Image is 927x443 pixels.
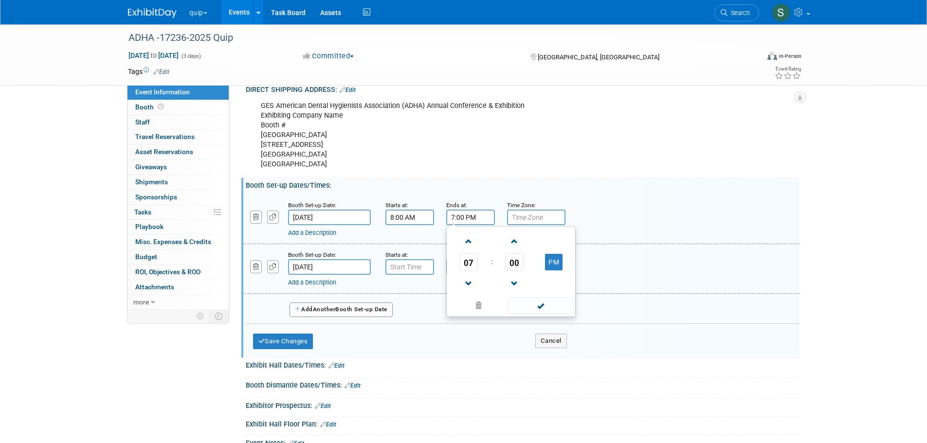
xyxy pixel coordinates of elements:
[127,160,229,175] a: Giveaways
[135,118,150,126] span: Staff
[127,205,229,220] a: Tasks
[538,53,659,61] span: [GEOGRAPHIC_DATA], [GEOGRAPHIC_DATA]
[288,229,336,236] a: Add a Description
[288,279,336,286] a: Add a Description
[320,421,336,428] a: Edit
[772,3,790,22] img: Samantha Meyers
[779,53,801,60] div: In-Person
[775,67,801,71] div: Event Rating
[209,310,229,322] td: Toggle Event Tabs
[135,268,200,276] span: ROI, Objectives & ROO
[489,253,494,271] td: :
[153,69,169,75] a: Edit
[459,271,478,296] a: Decrement Hour
[181,53,201,59] span: (3 days)
[246,358,800,371] div: Exhibit Hall Dates/Times:
[505,271,524,296] a: Decrement Minute
[535,334,567,348] button: Cancel
[127,265,229,280] a: ROI, Objectives & ROO
[288,259,371,275] input: Date
[313,306,336,313] span: Another
[288,202,336,209] small: Booth Set-up Date:
[246,82,800,95] div: DIRECT SHIPPING ADDRESS:
[385,251,408,258] small: Starts at:
[459,253,478,271] span: Pick Hour
[345,382,361,389] a: Edit
[128,51,179,60] span: [DATE] [DATE]
[135,193,177,201] span: Sponsorships
[127,115,229,130] a: Staff
[385,210,434,225] input: Start Time
[135,283,174,291] span: Attachments
[254,96,692,175] div: GES American Dental Hygienists Association (ADHA) Annual Conference & Exhibition Exhibiting Compa...
[125,29,745,47] div: ADHA -17236-2025 Quip
[507,210,565,225] input: Time Zone
[127,100,229,115] a: Booth
[135,223,164,230] span: Playbook
[340,87,356,93] a: Edit
[288,210,371,225] input: Date
[246,378,800,390] div: Booth Dismantle Dates/Times:
[446,202,467,209] small: Ends at:
[127,175,229,190] a: Shipments
[505,229,524,253] a: Increment Minute
[702,51,802,65] div: Event Format
[127,280,229,295] a: Attachments
[246,417,800,429] div: Exhibit Hall Floor Plan:
[127,235,229,249] a: Misc. Expenses & Credits
[246,178,800,190] div: Booth Set-up Dates/Times:
[192,310,209,322] td: Personalize Event Tab Strip
[727,9,750,17] span: Search
[545,254,563,270] button: PM
[135,253,157,261] span: Budget
[449,299,509,313] a: Clear selection
[133,298,149,306] span: more
[149,52,158,59] span: to
[127,145,229,159] a: Asset Reservations
[288,251,336,258] small: Booth Set-up Date:
[135,163,167,171] span: Giveaways
[127,130,229,144] a: Travel Reservations
[128,67,169,76] td: Tags
[507,300,574,313] a: Done
[507,202,536,209] small: Time Zone:
[767,52,777,60] img: Format-Inperson.png
[135,178,168,186] span: Shipments
[135,88,190,96] span: Event Information
[135,238,211,246] span: Misc. Expenses & Credits
[315,403,331,409] a: Edit
[446,210,495,225] input: End Time
[135,103,165,111] span: Booth
[156,103,165,110] span: Booth not reserved yet
[134,208,151,216] span: Tasks
[127,220,229,234] a: Playbook
[290,302,393,317] button: AddAnotherBooth Set-up Date
[127,295,229,310] a: more
[127,85,229,100] a: Event Information
[135,148,193,156] span: Asset Reservations
[127,190,229,205] a: Sponsorships
[300,51,358,61] button: Committed
[505,253,524,271] span: Pick Minute
[246,398,800,411] div: Exhibitor Prospectus:
[127,250,229,265] a: Budget
[128,8,177,18] img: ExhibitDay
[328,362,345,369] a: Edit
[135,133,195,141] span: Travel Reservations
[385,259,434,275] input: Start Time
[385,202,408,209] small: Starts at:
[253,334,313,349] button: Save Changes
[714,4,759,21] a: Search
[459,229,478,253] a: Increment Hour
